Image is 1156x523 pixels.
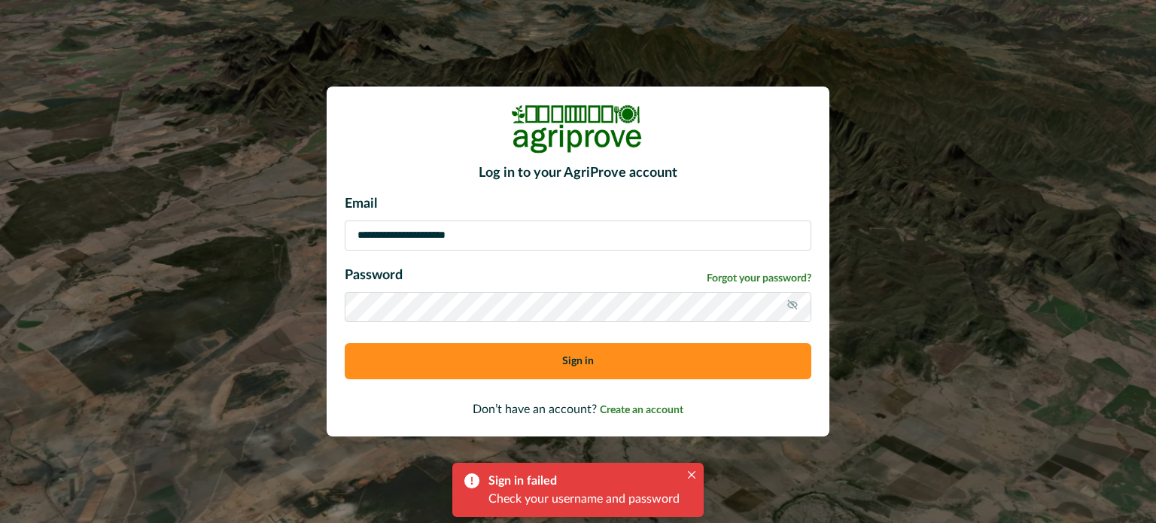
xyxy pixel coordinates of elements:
[345,343,811,379] button: Sign in
[510,105,646,154] img: Logo Image
[488,472,674,490] div: Sign in failed
[600,405,683,415] span: Create an account
[345,194,811,214] p: Email
[488,490,680,508] div: Check your username and password
[345,166,811,182] h2: Log in to your AgriProve account
[600,403,683,415] a: Create an account
[345,400,811,418] p: Don’t have an account?
[683,466,701,484] button: Close
[345,266,403,286] p: Password
[707,271,811,287] a: Forgot your password?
